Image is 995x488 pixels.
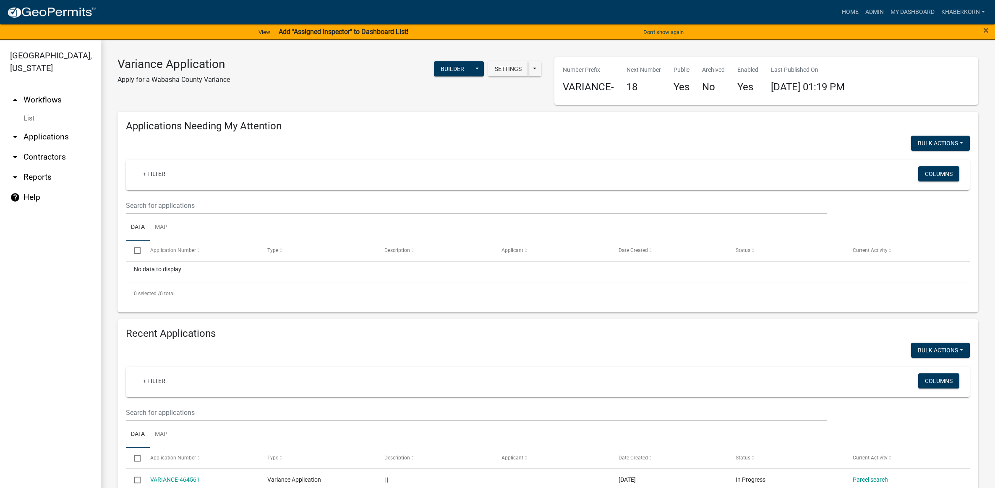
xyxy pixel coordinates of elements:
a: Data [126,421,150,448]
datatable-header-cell: Application Number [142,448,259,468]
datatable-header-cell: Current Activity [845,448,962,468]
span: Application Number [150,247,196,253]
span: Current Activity [853,455,888,461]
span: Applicant [501,247,523,253]
input: Search for applications [126,197,827,214]
a: khaberkorn [938,4,988,20]
span: Date Created [619,455,648,461]
i: arrow_drop_up [10,95,20,105]
p: Number Prefix [563,66,614,74]
a: Parcel search [853,476,888,483]
span: Date Created [619,247,648,253]
span: Type [267,455,278,461]
button: Close [983,25,989,35]
a: + Filter [136,166,172,181]
span: × [983,24,989,36]
span: In Progress [736,476,765,483]
p: Enabled [737,66,758,74]
button: Bulk Actions [911,136,970,151]
datatable-header-cell: Status [728,448,845,468]
button: Don't show again [640,25,687,39]
datatable-header-cell: Date Created [611,448,728,468]
span: Description [384,455,410,461]
a: Data [126,214,150,241]
a: VARIANCE-464561 [150,476,200,483]
div: No data to display [126,262,970,283]
p: Archived [702,66,725,74]
i: arrow_drop_down [10,152,20,162]
span: 08/15/2025 [619,476,636,483]
span: [DATE] 01:19 PM [771,81,845,93]
a: Admin [862,4,887,20]
datatable-header-cell: Type [259,241,376,261]
a: My Dashboard [887,4,938,20]
span: Status [736,455,750,461]
datatable-header-cell: Description [376,448,494,468]
span: Status [736,247,750,253]
datatable-header-cell: Current Activity [845,241,962,261]
a: Map [150,214,172,241]
button: Columns [918,373,959,388]
a: + Filter [136,373,172,388]
a: View [255,25,274,39]
div: 0 total [126,283,970,304]
datatable-header-cell: Applicant [494,241,611,261]
h4: Applications Needing My Attention [126,120,970,132]
datatable-header-cell: Applicant [494,448,611,468]
datatable-header-cell: Date Created [611,241,728,261]
p: Last Published On [771,66,845,74]
span: Description [384,247,410,253]
i: arrow_drop_down [10,172,20,182]
button: Bulk Actions [911,343,970,358]
strong: Add "Assigned Inspector" to Dashboard List! [279,28,408,36]
p: Apply for a Wabasha County Variance [118,75,230,85]
datatable-header-cell: Description [376,241,494,261]
i: arrow_drop_down [10,132,20,142]
span: Variance Application [267,476,321,483]
button: Builder [434,61,471,76]
a: Map [150,421,172,448]
span: | | [384,476,388,483]
p: Public [674,66,689,74]
span: Current Activity [853,247,888,253]
h4: No [702,81,725,93]
h4: VARIANCE- [563,81,614,93]
p: Next Number [627,66,661,74]
datatable-header-cell: Type [259,448,376,468]
button: Columns [918,166,959,181]
a: Home [838,4,862,20]
span: 0 selected / [134,291,160,296]
i: help [10,192,20,202]
h3: Variance Application [118,57,230,71]
input: Search for applications [126,404,827,421]
h4: Yes [674,81,689,93]
datatable-header-cell: Status [728,241,845,261]
h4: Recent Applications [126,328,970,340]
span: Applicant [501,455,523,461]
datatable-header-cell: Select [126,241,142,261]
h4: 18 [627,81,661,93]
span: Application Number [150,455,196,461]
datatable-header-cell: Select [126,448,142,468]
datatable-header-cell: Application Number [142,241,259,261]
h4: Yes [737,81,758,93]
button: Settings [488,61,528,76]
span: Type [267,247,278,253]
